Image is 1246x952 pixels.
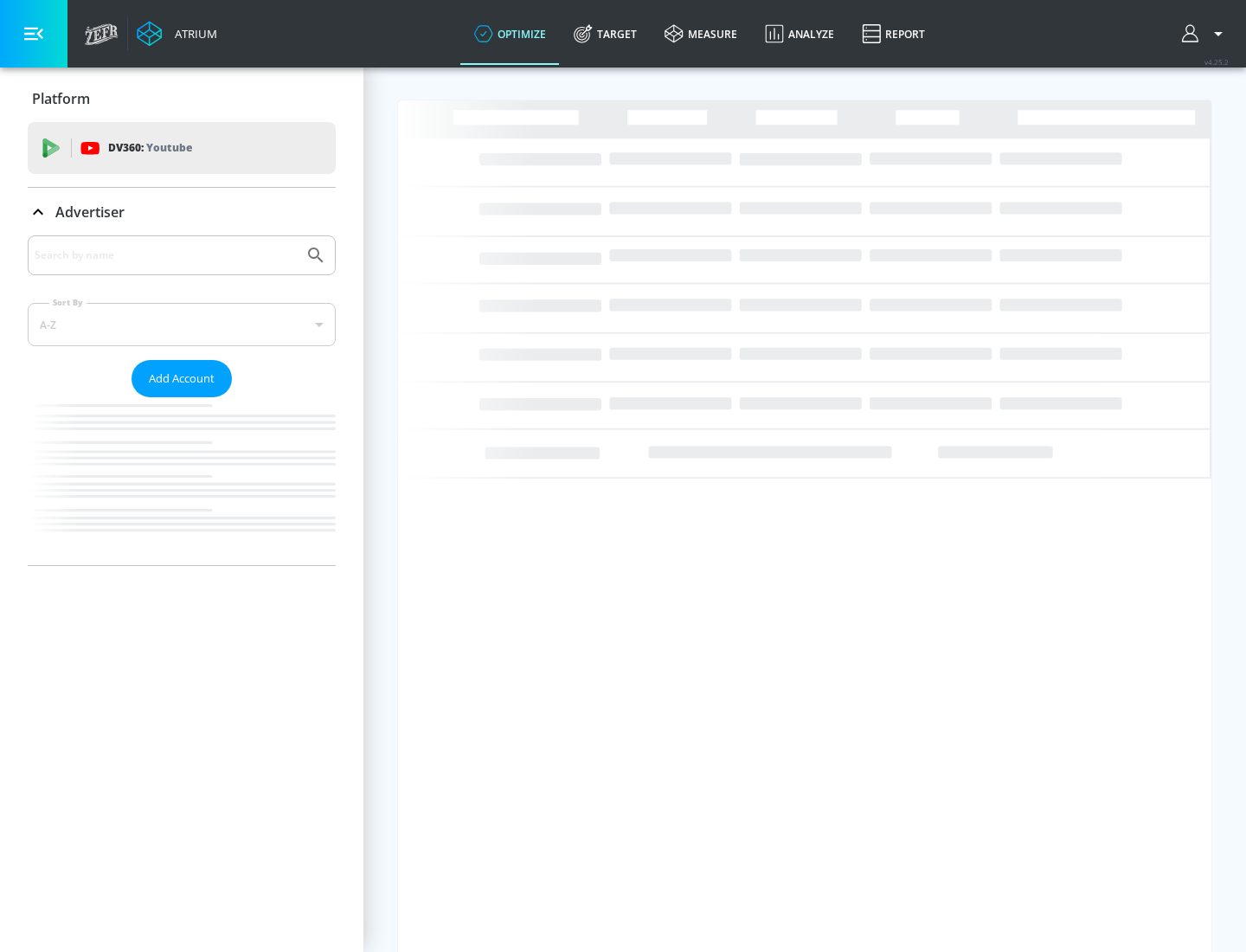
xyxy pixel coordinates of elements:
button: Add Account [132,360,232,397]
span: Add Account [149,369,215,389]
a: Analyze [751,3,848,65]
div: Advertiser [28,188,336,236]
a: Target [560,3,651,65]
input: Search by name [35,244,297,267]
label: Sort By [49,297,87,308]
nav: list of Advertiser [28,397,336,565]
a: Atrium [137,21,217,47]
p: Platform [32,89,90,108]
a: measure [651,3,751,65]
p: Advertiser [55,203,125,222]
div: Atrium [168,26,217,42]
p: Youtube [146,138,192,157]
span: v 4.25.2 [1204,57,1229,67]
a: Report [848,3,939,65]
div: Advertiser [28,235,336,565]
p: DV360: [108,138,192,158]
div: Platform [28,74,336,123]
div: A-Z [28,303,336,346]
a: optimize [460,3,560,65]
div: DV360: Youtube [28,122,336,174]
